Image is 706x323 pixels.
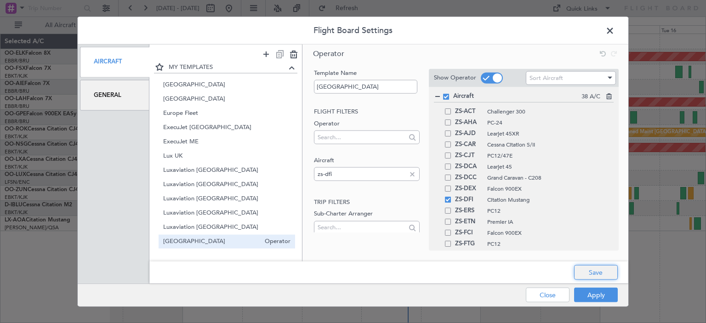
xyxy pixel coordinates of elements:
span: [GEOGRAPHIC_DATA] [163,95,291,104]
span: ZS-DFI [455,194,483,205]
label: Template Name [314,68,419,78]
div: Aircraft [80,46,149,77]
span: [GEOGRAPHIC_DATA] [163,80,291,90]
div: General [80,79,149,110]
input: Search... [318,221,405,234]
button: Close [526,288,569,302]
span: Luxaviation [GEOGRAPHIC_DATA] [163,223,291,232]
span: ZS-DCC [455,172,483,183]
span: Lux UK [163,152,291,161]
span: Cessna Citation S/II [487,140,605,148]
button: Save [574,265,618,280]
span: Aircraft [453,91,581,101]
span: ZS-AJD [455,128,483,139]
span: Falcon 900EX [487,228,605,237]
span: Falcon 900EX [487,184,605,193]
span: PC12 [487,239,605,248]
span: Luxaviation [GEOGRAPHIC_DATA] [163,180,291,190]
input: Search... [318,167,405,181]
label: Aircraft [314,156,419,165]
span: ZS-FTG [455,238,483,249]
label: Operator [314,119,419,128]
span: ExecuJet ME [163,137,291,147]
span: ZS-HUD [455,249,483,260]
span: ZS-CJT [455,150,483,161]
span: Premier IA [487,217,605,226]
span: PC-24 [487,118,605,126]
span: ZS-DEX [455,183,483,194]
button: Apply [574,288,618,302]
h2: Flight filters [314,108,419,117]
span: ZS-ACT [455,106,483,117]
label: Sub-Charter Arranger [314,210,419,219]
span: ZS-AHA [455,117,483,128]
span: ZS-ERS [455,205,483,216]
span: 38 A/C [581,92,600,101]
span: Citation Mustang [487,195,605,204]
span: MY TEMPLATES [169,63,287,72]
span: Luxaviation [GEOGRAPHIC_DATA] [163,194,291,204]
span: [GEOGRAPHIC_DATA] [163,237,261,247]
input: Search... [318,130,405,144]
span: Europe Fleet [163,109,291,119]
span: ExecuJet [GEOGRAPHIC_DATA] [163,123,291,133]
header: Flight Board Settings [78,17,628,44]
span: PC12 [487,206,605,215]
span: ZS-ETN [455,216,483,227]
span: Operator [260,237,290,247]
h2: Trip filters [314,198,419,207]
span: ZS-DCA [455,161,483,172]
span: Luxaviation [GEOGRAPHIC_DATA] [163,209,291,218]
span: Challenger 300 [487,107,605,115]
span: Learjet 45 [487,162,605,170]
span: Learjet 45XR [487,129,605,137]
span: Luxaviation [GEOGRAPHIC_DATA] [163,166,291,176]
label: Show Operator [434,74,476,83]
span: ZS-CAR [455,139,483,150]
span: Operator [313,48,344,58]
span: ZS-FCI [455,227,483,238]
span: Sort Aircraft [529,74,563,82]
span: PC12/47E [487,151,605,159]
span: Grand Caravan - C208 [487,173,605,181]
